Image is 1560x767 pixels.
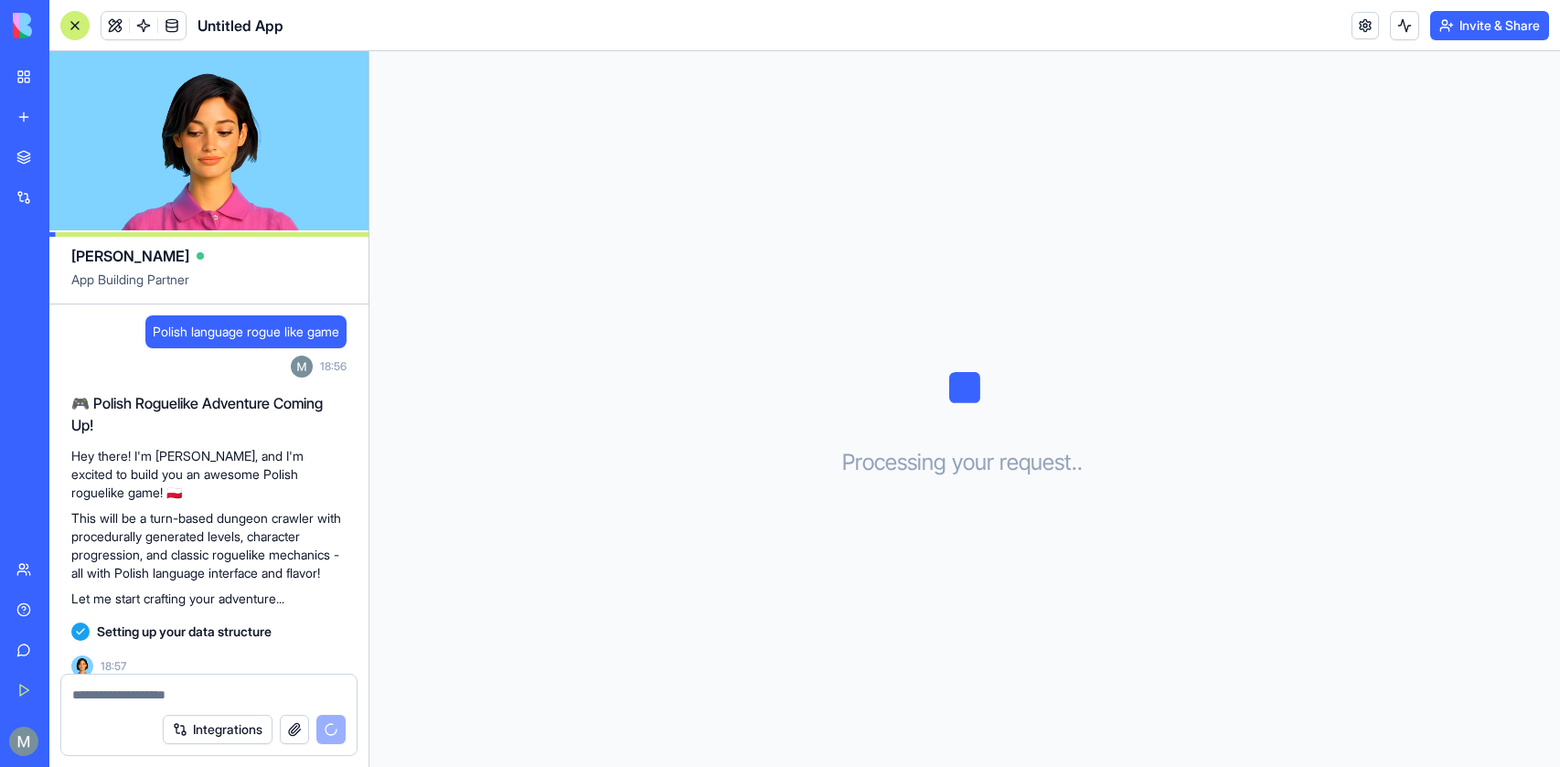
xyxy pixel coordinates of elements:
[163,715,272,744] button: Integrations
[1077,448,1083,477] span: .
[291,356,313,378] img: ACg8ocIanikt-EdOMlWOvyToHXR6WPWfDmEewHUSugwgcf7uBk-1aA=s96-c
[842,448,1088,477] h3: Processing your request
[71,655,93,677] img: Ella_00000_wcx2te.png
[153,323,339,341] span: Polish language rogue like game
[101,659,126,674] span: 18:57
[261,630,626,758] iframe: Intercom notifications message
[71,509,347,582] p: This will be a turn-based dungeon crawler with procedurally generated levels, character progressi...
[71,392,347,436] h2: 🎮 Polish Roguelike Adventure Coming Up!
[71,447,347,502] p: Hey there! I'm [PERSON_NAME], and I'm excited to build you an awesome Polish roguelike game! 🇵🇱
[71,590,347,608] p: Let me start crafting your adventure...
[13,13,126,38] img: logo
[1072,448,1077,477] span: .
[198,15,283,37] span: Untitled App
[71,245,189,267] span: [PERSON_NAME]
[9,727,38,756] img: ACg8ocIanikt-EdOMlWOvyToHXR6WPWfDmEewHUSugwgcf7uBk-1aA=s96-c
[71,271,347,304] span: App Building Partner
[320,359,347,374] span: 18:56
[97,623,272,641] span: Setting up your data structure
[1430,11,1549,40] button: Invite & Share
